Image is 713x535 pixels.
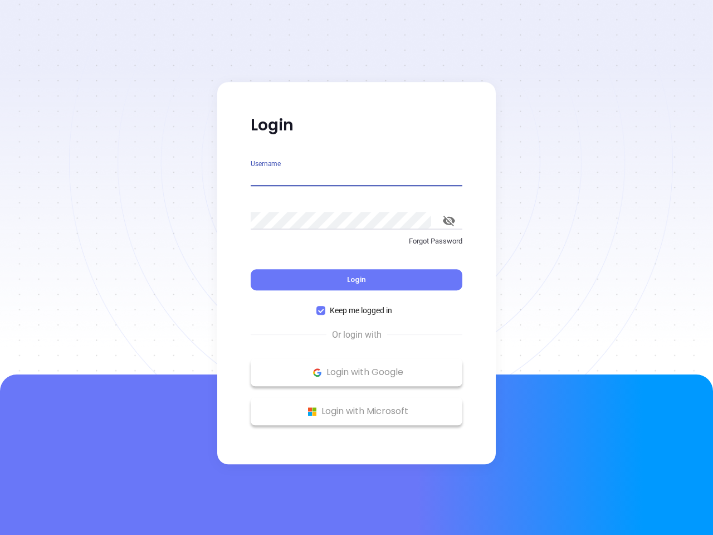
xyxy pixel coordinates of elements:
[256,403,457,420] p: Login with Microsoft
[256,364,457,381] p: Login with Google
[326,328,387,342] span: Or login with
[347,275,366,284] span: Login
[305,405,319,419] img: Microsoft Logo
[310,366,324,380] img: Google Logo
[436,207,462,234] button: toggle password visibility
[251,358,462,386] button: Google Logo Login with Google
[251,269,462,290] button: Login
[251,236,462,247] p: Forgot Password
[325,304,397,317] span: Keep me logged in
[251,236,462,256] a: Forgot Password
[251,115,462,135] p: Login
[251,397,462,425] button: Microsoft Logo Login with Microsoft
[251,160,281,167] label: Username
